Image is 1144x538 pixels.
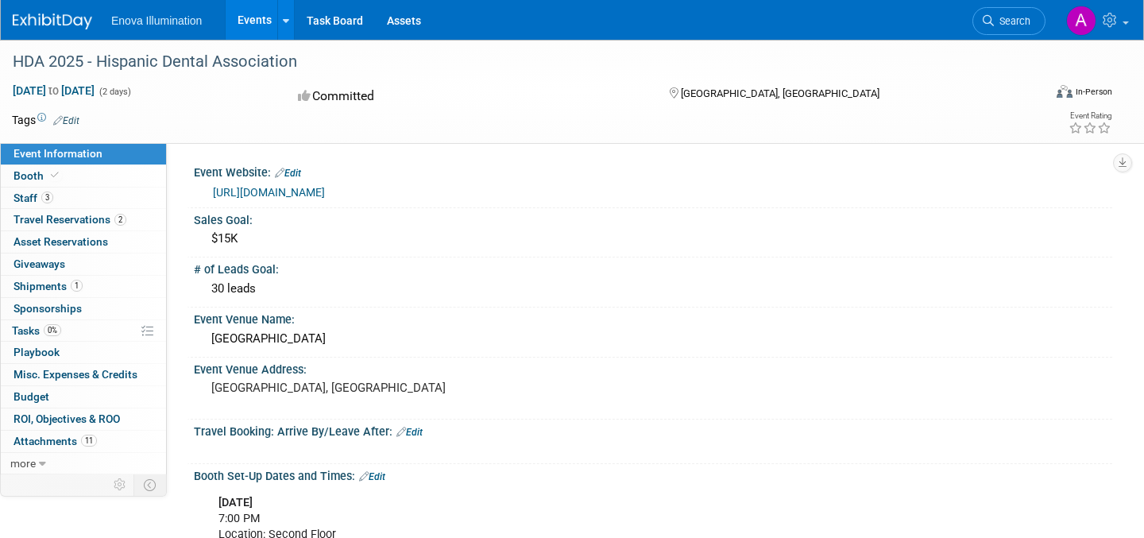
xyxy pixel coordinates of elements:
a: Booth [1,165,166,187]
a: ROI, Objectives & ROO [1,408,166,430]
span: Search [994,15,1030,27]
b: [DATE] [218,496,253,509]
a: Staff3 [1,188,166,209]
span: (2 days) [98,87,131,97]
span: Sponsorships [14,302,82,315]
img: ExhibitDay [13,14,92,29]
a: Event Information [1,143,166,164]
span: Budget [14,390,49,403]
span: more [10,457,36,470]
div: Event Website: [194,161,1112,181]
span: to [46,84,61,97]
span: 2 [114,214,126,226]
a: [URL][DOMAIN_NAME] [213,186,325,199]
span: Staff [14,192,53,204]
img: Adam Shore [1066,6,1096,36]
div: Event Rating [1069,112,1111,120]
div: Event Venue Name: [194,308,1112,327]
a: Playbook [1,342,166,363]
span: 0% [44,324,61,336]
span: 3 [41,192,53,203]
a: Travel Reservations2 [1,209,166,230]
a: Budget [1,386,166,408]
a: Misc. Expenses & Credits [1,364,166,385]
span: ROI, Objectives & ROO [14,412,120,425]
a: Edit [359,471,385,482]
a: Edit [53,115,79,126]
a: Edit [396,427,423,438]
td: Tags [12,112,79,128]
img: Format-Inperson.png [1057,85,1072,98]
a: more [1,453,166,474]
i: Booth reservation complete [51,171,59,180]
a: Shipments1 [1,276,166,297]
a: Search [972,7,1045,35]
td: Toggle Event Tabs [134,474,167,495]
span: Misc. Expenses & Credits [14,368,137,381]
div: HDA 2025 - Hispanic Dental Association [7,48,1018,76]
div: [GEOGRAPHIC_DATA] [206,327,1100,351]
div: Booth Set-Up Dates and Times: [194,464,1112,485]
span: 11 [81,435,97,447]
span: Travel Reservations [14,213,126,226]
span: Attachments [14,435,97,447]
div: Committed [293,83,644,110]
div: In-Person [1075,86,1112,98]
span: Playbook [14,346,60,358]
span: Shipments [14,280,83,292]
span: Tasks [12,324,61,337]
div: # of Leads Goal: [194,257,1112,277]
a: Attachments11 [1,431,166,452]
div: $15K [206,226,1100,251]
div: 30 leads [206,277,1100,301]
div: Sales Goal: [194,208,1112,228]
span: Event Information [14,147,102,160]
td: Personalize Event Tab Strip [106,474,134,495]
span: Enova Illumination [111,14,202,27]
a: Asset Reservations [1,231,166,253]
a: Tasks0% [1,320,166,342]
span: Booth [14,169,62,182]
span: Asset Reservations [14,235,108,248]
span: 1 [71,280,83,292]
div: Travel Booking: Arrive By/Leave After: [194,420,1112,440]
a: Edit [275,168,301,179]
span: [GEOGRAPHIC_DATA], [GEOGRAPHIC_DATA] [681,87,879,99]
pre: [GEOGRAPHIC_DATA], [GEOGRAPHIC_DATA] [211,381,559,395]
div: Event Venue Address: [194,358,1112,377]
a: Giveaways [1,254,166,275]
div: Event Format [949,83,1112,106]
span: Giveaways [14,257,65,270]
span: [DATE] [DATE] [12,83,95,98]
a: Sponsorships [1,298,166,319]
